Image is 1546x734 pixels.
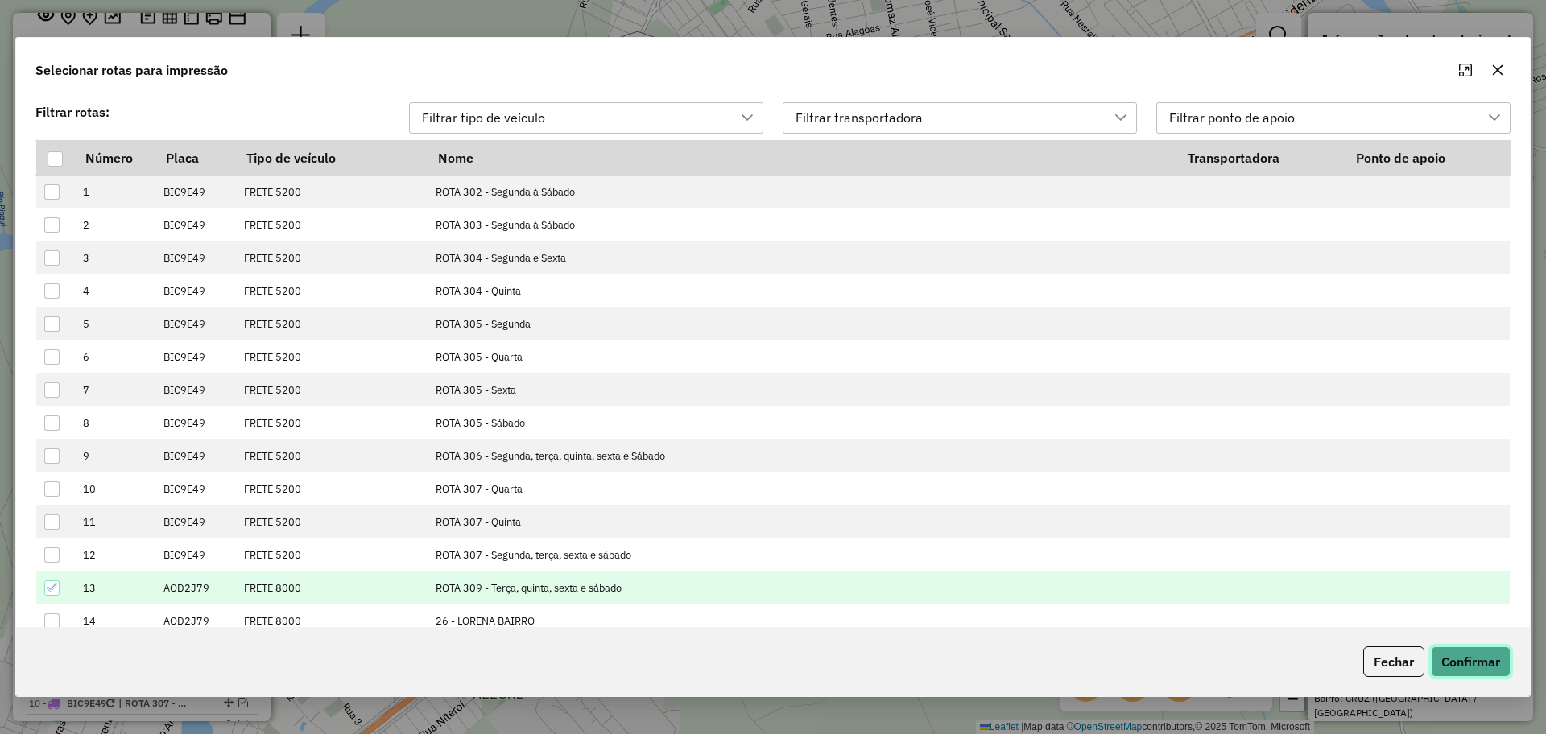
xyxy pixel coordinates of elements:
td: FRETE 5200 [236,241,428,274]
td: BIC9E49 [155,373,236,406]
button: Fechar [1363,646,1424,677]
td: 10 [75,472,155,505]
td: BIC9E49 [155,538,236,571]
td: AOD2J79 [155,571,236,604]
td: 6 [75,340,155,373]
td: BIC9E49 [155,439,236,472]
td: 11 [75,505,155,538]
td: BIC9E49 [155,241,236,274]
strong: Filtrar rotas: [35,104,110,120]
td: FRETE 5200 [236,439,428,472]
td: 26 - LORENA BAIRRO [427,604,1176,637]
td: FRETE 5200 [236,175,428,208]
button: Confirmar [1431,646,1511,677]
td: BIC9E49 [155,274,236,307]
td: FRETE 8000 [236,571,428,604]
div: Filtrar transportadora [790,103,928,134]
td: FRETE 5200 [236,340,428,373]
td: ROTA 305 - Sexta [427,373,1176,406]
div: Filtrar ponto de apoio [1164,103,1300,134]
button: Maximize [1453,57,1478,83]
td: 4 [75,274,155,307]
th: Placa [155,141,236,175]
td: ROTA 309 - Terça, quinta, sexta e sábado [427,571,1176,604]
td: FRETE 5200 [236,208,428,241]
td: 14 [75,604,155,637]
td: 13 [75,571,155,604]
td: ROTA 305 - Quarta [427,340,1176,373]
td: ROTA 307 - Segunda, terça, sexta e sábado [427,538,1176,571]
td: ROTA 302 - Segunda à Sábado [427,175,1176,208]
td: ROTA 303 - Segunda à Sábado [427,208,1176,241]
th: Tipo de veículo [236,141,428,175]
td: FRETE 5200 [236,505,428,538]
td: FRETE 8000 [236,604,428,637]
td: FRETE 5200 [236,538,428,571]
td: BIC9E49 [155,472,236,505]
td: AOD2J79 [155,604,236,637]
td: BIC9E49 [155,175,236,208]
th: Ponto de apoio [1345,141,1510,175]
td: FRETE 5200 [236,373,428,406]
td: BIC9E49 [155,340,236,373]
td: ROTA 307 - Quinta [427,505,1176,538]
td: BIC9E49 [155,505,236,538]
td: 8 [75,406,155,439]
td: 12 [75,538,155,571]
th: Transportadora [1176,141,1345,175]
td: 7 [75,373,155,406]
td: ROTA 304 - Quinta [427,274,1176,307]
td: BIC9E49 [155,307,236,340]
span: Selecionar rotas para impressão [35,60,228,80]
td: FRETE 5200 [236,307,428,340]
td: 5 [75,307,155,340]
td: ROTA 306 - Segunda, terça, quinta, sexta e Sábado [427,439,1176,472]
div: Filtrar tipo de veículo [416,103,551,134]
td: ROTA 305 - Sábado [427,406,1176,439]
td: ROTA 304 - Segunda e Sexta [427,241,1176,274]
td: FRETE 5200 [236,274,428,307]
td: BIC9E49 [155,208,236,241]
td: 9 [75,439,155,472]
td: FRETE 5200 [236,472,428,505]
td: 3 [75,241,155,274]
td: ROTA 307 - Quarta [427,472,1176,505]
th: Número [75,141,155,175]
th: Nome [427,141,1176,175]
td: 2 [75,208,155,241]
td: BIC9E49 [155,406,236,439]
td: FRETE 5200 [236,406,428,439]
td: ROTA 305 - Segunda [427,307,1176,340]
td: 1 [75,175,155,208]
